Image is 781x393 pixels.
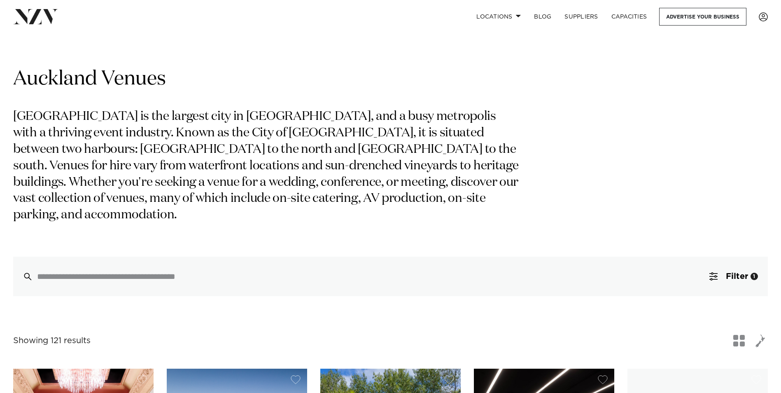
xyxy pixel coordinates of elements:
[558,8,604,26] a: SUPPLIERS
[13,335,91,347] div: Showing 121 results
[699,257,768,296] button: Filter1
[470,8,527,26] a: Locations
[527,8,558,26] a: BLOG
[13,109,522,224] p: [GEOGRAPHIC_DATA] is the largest city in [GEOGRAPHIC_DATA], and a busy metropolis with a thriving...
[726,272,748,281] span: Filter
[13,9,58,24] img: nzv-logo.png
[751,273,758,280] div: 1
[659,8,746,26] a: Advertise your business
[13,66,768,92] h1: Auckland Venues
[605,8,654,26] a: Capacities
